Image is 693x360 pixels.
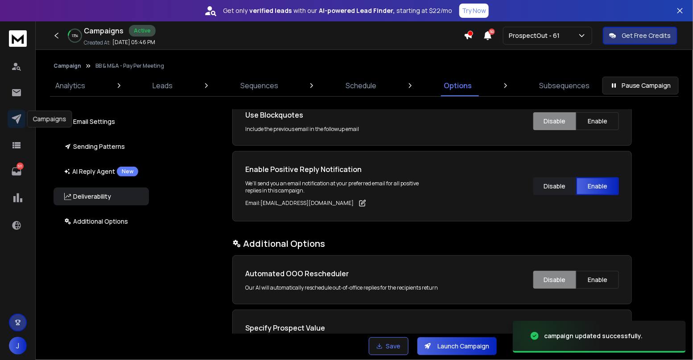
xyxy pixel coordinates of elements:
button: Disable [533,112,576,130]
a: Schedule [340,75,382,96]
p: 13 % [72,33,78,38]
strong: AI-powered Lead Finder, [319,6,395,15]
span: 50 [489,29,495,35]
p: Sequences [240,80,278,91]
h1: Use Blockquotes [245,110,423,120]
a: 511 [8,163,25,180]
a: Subsequences [534,75,595,96]
p: Created At: [84,39,111,46]
p: Get Free Credits [622,31,671,40]
button: Get Free Credits [603,27,677,45]
p: Subsequences [540,80,590,91]
button: Email Settings [54,113,149,131]
div: Active [129,25,156,37]
img: logo [9,30,27,47]
p: Options [444,80,472,91]
p: Get only with our starting at $22/mo [223,6,452,15]
p: Email Settings [64,117,115,126]
a: Leads [147,75,178,96]
button: J [9,337,27,355]
button: Enable [576,112,619,130]
h1: Campaigns [84,25,124,36]
div: Campaigns [27,110,72,127]
p: Analytics [55,80,85,91]
button: Pause Campaign [602,77,679,94]
p: [DATE] 05:46 PM [112,39,155,46]
p: ProspectOut - 61 [509,31,563,40]
p: Leads [153,80,173,91]
p: Try Now [462,6,486,15]
p: 511 [16,163,24,170]
button: Campaign [54,62,81,70]
a: Analytics [50,75,91,96]
div: campaign updated successfully. [544,331,643,340]
a: Options [439,75,478,96]
a: Sequences [235,75,284,96]
p: BB & M&A - Pay Per Meeting [95,62,164,70]
strong: verified leads [249,6,292,15]
button: Try Now [459,4,489,18]
p: Schedule [346,80,376,91]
